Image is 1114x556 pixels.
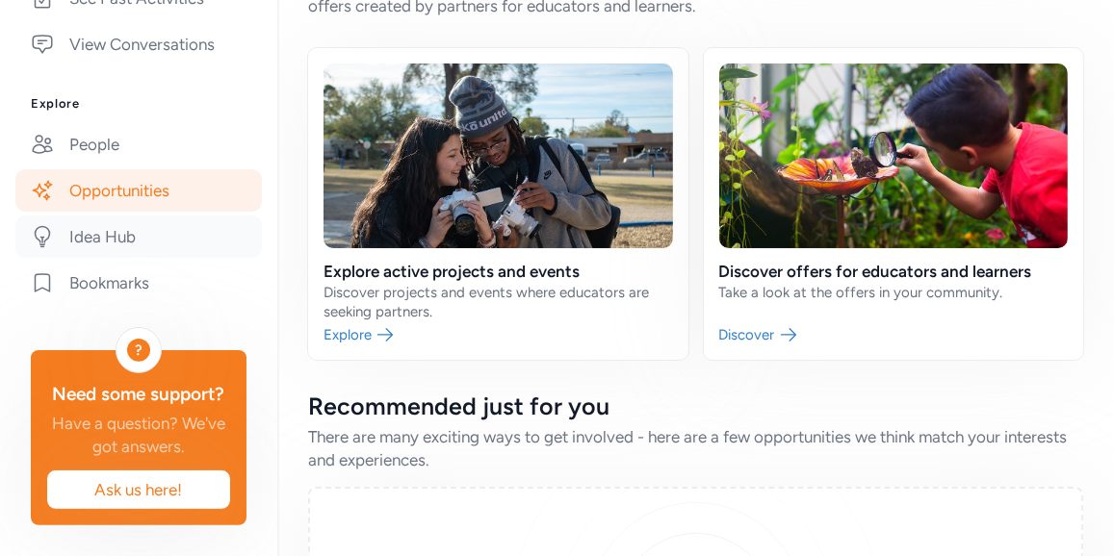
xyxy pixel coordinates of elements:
span: Ask us here! [63,478,215,501]
button: Ask us here! [46,469,231,510]
a: People [15,123,262,165]
a: View Conversations [15,23,262,65]
a: Opportunities [15,169,262,212]
a: Idea Hub [15,215,262,258]
div: Need some support? [46,381,231,408]
div: ? [127,339,150,362]
div: Recommended just for you [308,391,1083,421]
div: There are many exciting ways to get involved - here are a few opportunities we think match your i... [308,425,1083,471]
div: Have a question? We've got answers. [46,412,231,458]
a: Bookmarks [15,262,262,304]
h3: Explore [31,96,246,112]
